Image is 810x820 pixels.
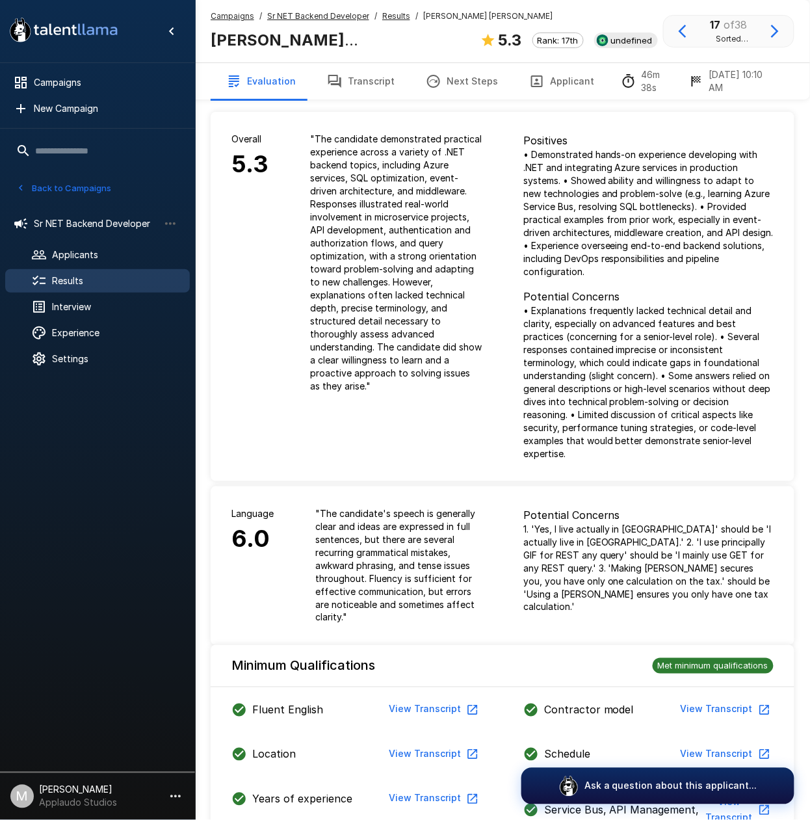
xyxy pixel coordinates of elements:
[597,34,608,46] img: smartrecruiters_logo.jpeg
[231,146,268,183] h6: 5.3
[231,655,375,676] h6: Minimum Qualifications
[252,791,352,807] p: Years of experience
[499,31,522,49] b: 5.3
[252,747,296,762] p: Location
[523,148,774,278] p: • Demonstrated hands-on experience developing with .NET and integrating Azure services in product...
[374,10,377,23] span: /
[231,520,274,558] h6: 6.0
[724,18,747,31] span: of 38
[621,68,678,94] div: The time between starting and completing the interview
[382,11,410,21] u: Results
[523,133,774,148] p: Positives
[410,63,514,99] button: Next Steps
[642,68,678,94] p: 46m 38s
[211,11,254,21] u: Campaigns
[267,11,369,21] u: Sr NET Backend Developer
[315,507,482,624] p: " The candidate's speech is generally clear and ideas are expressed in full sentences, but there ...
[710,18,720,31] b: 17
[523,523,774,614] p: 1. 'Yes, I live actually in [GEOGRAPHIC_DATA]' should be 'I actually live in [GEOGRAPHIC_DATA].' ...
[514,63,610,99] button: Applicant
[688,68,779,94] div: The date and time when the interview was completed
[211,63,311,99] button: Evaluation
[231,133,268,146] p: Overall
[384,787,482,811] button: View Transcript
[584,780,757,793] p: Ask a question about this applicant...
[384,698,482,722] button: View Transcript
[211,31,358,70] b: [PERSON_NAME] [PERSON_NAME]
[311,63,410,99] button: Transcript
[415,10,418,23] span: /
[259,10,262,23] span: /
[544,702,634,718] p: Contractor model
[594,33,658,48] div: View profile in SmartRecruiters
[523,507,774,523] p: Potential Concerns
[231,507,274,520] p: Language
[523,289,774,304] p: Potential Concerns
[521,768,794,804] button: Ask a question about this applicant...
[384,743,482,767] button: View Transcript
[558,776,579,797] img: logo_glasses@2x.png
[653,661,774,671] span: Met minimum qualifications
[533,35,583,46] span: Rank: 17th
[675,743,774,767] button: View Transcript
[544,747,590,762] p: Schedule
[606,35,658,46] span: undefined
[252,702,323,718] p: Fluent English
[699,33,759,46] span: Sorted by Overall
[310,133,482,393] p: " The candidate demonstrated practical experience across a variety of .NET backend topics, includ...
[709,68,779,94] p: [DATE] 10:10 AM
[423,10,553,23] span: [PERSON_NAME] [PERSON_NAME]
[675,698,774,722] button: View Transcript
[523,304,774,460] p: • Explanations frequently lacked technical detail and clarity, especially on advanced features an...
